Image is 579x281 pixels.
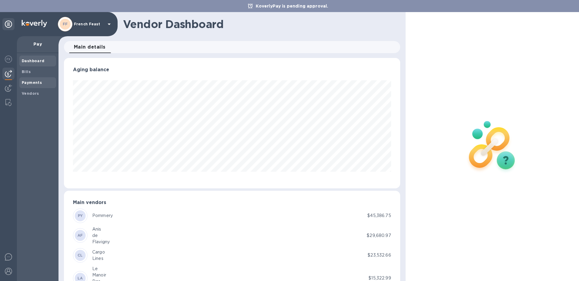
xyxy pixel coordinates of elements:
p: $45,386.75 [367,212,391,219]
h3: Aging balance [73,67,391,73]
div: Lines [92,255,105,262]
b: Bills [22,69,31,74]
p: $23,532.66 [368,252,391,258]
p: KoverlyPay is pending approval. [253,3,331,9]
div: Flavigny [92,239,110,245]
b: Dashboard [22,59,45,63]
div: Pommery [92,212,113,219]
b: CL [78,253,83,257]
b: FF [63,22,68,26]
p: Pay [22,41,54,47]
div: Le [92,266,109,272]
div: Unpin categories [2,18,14,30]
div: de [92,232,110,239]
p: $29,680.97 [367,232,391,239]
div: Cargo [92,249,105,255]
span: Main details [74,43,106,51]
h3: Main vendors [73,200,391,206]
img: Foreign exchange [5,56,12,63]
div: Manoir [92,272,109,278]
div: Anis [92,226,110,232]
b: Vendors [22,91,39,96]
img: Logo [22,20,47,27]
b: LA [78,276,83,280]
p: French Feast [74,22,104,26]
b: Payments [22,80,42,85]
b: PY [78,213,83,218]
b: AF [78,233,83,238]
h1: Vendor Dashboard [123,18,396,30]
